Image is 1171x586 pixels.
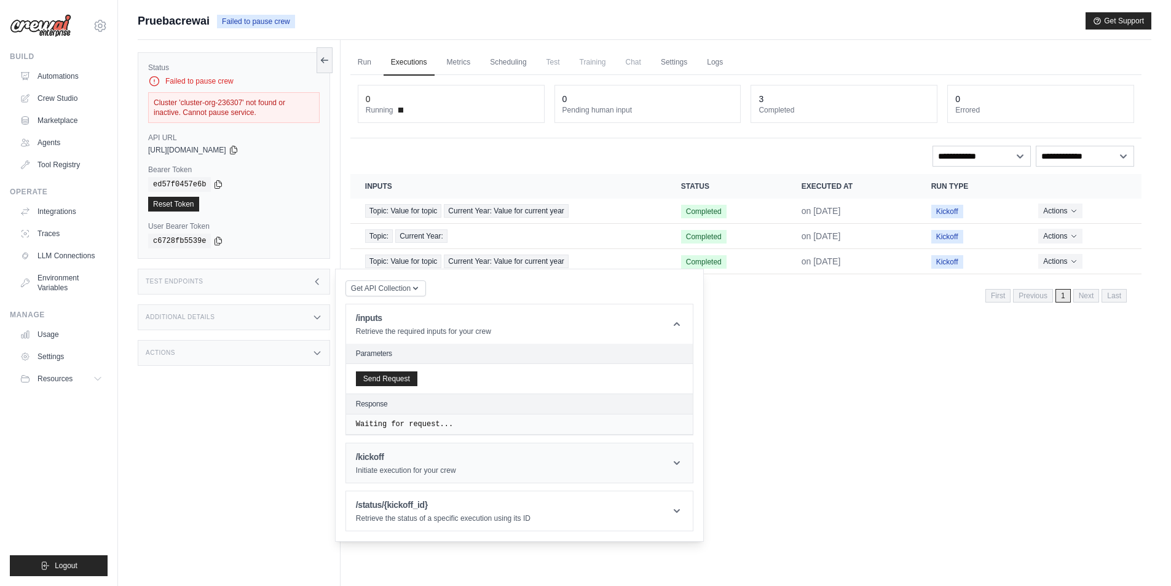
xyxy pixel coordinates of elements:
span: Last [1102,289,1127,303]
h2: Response [356,399,388,409]
span: Topic: Value for topic [365,204,442,218]
div: Cluster 'cluster-org-236307' not found or inactive. Cannot pause service. [148,92,320,123]
button: Send Request [356,371,417,386]
label: API URL [148,133,320,143]
span: Kickoff [931,255,963,269]
div: Manage [10,310,108,320]
a: Settings [653,50,695,76]
code: c6728fb5539e [148,234,211,248]
time: August 22, 2025 at 10:16 GMT-5 [802,231,841,241]
span: 1 [1055,289,1071,303]
p: Initiate execution for your crew [356,465,456,475]
span: Completed [681,255,727,269]
a: Reset Token [148,197,199,212]
th: Status [666,174,787,199]
span: Kickoff [931,230,963,244]
h1: /status/{kickoff_id} [356,499,530,511]
dt: Errored [955,105,1126,115]
button: Actions for execution [1038,229,1082,244]
pre: Waiting for request... [356,419,683,429]
span: Get API Collection [351,283,411,293]
button: Get Support [1086,12,1151,30]
time: August 22, 2025 at 00:07 GMT-5 [802,256,841,266]
section: Crew executions table [350,174,1141,311]
span: Failed to pause crew [217,15,295,28]
a: Usage [15,325,108,344]
time: August 22, 2025 at 10:18 GMT-5 [802,206,841,216]
th: Inputs [350,174,666,199]
a: Logs [700,50,730,76]
a: LLM Connections [15,246,108,266]
label: Status [148,63,320,73]
button: Actions for execution [1038,204,1082,218]
a: Integrations [15,202,108,221]
h1: /kickoff [356,451,456,463]
th: Run Type [917,174,1024,199]
button: Actions for execution [1038,254,1082,269]
div: 0 [366,93,371,105]
h3: Actions [146,349,175,357]
code: ed57f0457e6b [148,177,211,192]
span: Current Year: Value for current year [444,204,569,218]
button: Resources [15,369,108,389]
span: Topic: [365,229,393,243]
h2: Parameters [356,349,683,358]
a: Run [350,50,379,76]
p: Retrieve the status of a specific execution using its ID [356,513,530,523]
span: Previous [1013,289,1053,303]
a: View execution details for Topic [365,255,652,268]
span: Next [1073,289,1100,303]
a: Automations [15,66,108,86]
a: Scheduling [483,50,534,76]
span: Kickoff [931,205,963,218]
h3: Additional Details [146,314,215,321]
a: Marketplace [15,111,108,130]
a: Executions [384,50,435,76]
nav: Pagination [985,289,1127,303]
span: Training is not available until the deployment is complete [572,50,613,74]
a: Tool Registry [15,155,108,175]
a: View execution details for Topic [365,229,652,243]
img: Logo [10,14,71,38]
nav: Pagination [350,279,1141,311]
a: View execution details for Topic [365,204,652,218]
span: Pruebacrewai [138,12,210,30]
dt: Completed [759,105,929,115]
th: Executed at [787,174,917,199]
a: Traces [15,224,108,244]
iframe: Chat Widget [1110,527,1171,586]
span: Current Year: [395,229,448,243]
a: Metrics [440,50,478,76]
div: 0 [955,93,960,105]
span: Resources [37,374,73,384]
h3: Test Endpoints [146,278,203,285]
h1: /inputs [356,312,491,324]
label: User Bearer Token [148,221,320,231]
span: Topic: Value for topic [365,255,442,268]
a: Environment Variables [15,268,108,298]
span: Completed [681,230,727,244]
a: Settings [15,347,108,366]
span: First [985,289,1011,303]
div: Failed to pause crew [148,75,320,87]
button: Logout [10,555,108,576]
p: Retrieve the required inputs for your crew [356,327,491,336]
label: Bearer Token [148,165,320,175]
button: Get API Collection [345,280,426,296]
span: [URL][DOMAIN_NAME] [148,145,226,155]
div: Build [10,52,108,61]
span: Current Year: Value for current year [444,255,569,268]
span: Completed [681,205,727,218]
div: 0 [562,93,567,105]
dt: Pending human input [562,105,733,115]
span: Chat is not available until the deployment is complete [618,50,649,74]
div: 3 [759,93,763,105]
div: Operate [10,187,108,197]
span: Test [539,50,567,74]
a: Agents [15,133,108,152]
a: Crew Studio [15,89,108,108]
span: Running [366,105,393,115]
span: Logout [55,561,77,571]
